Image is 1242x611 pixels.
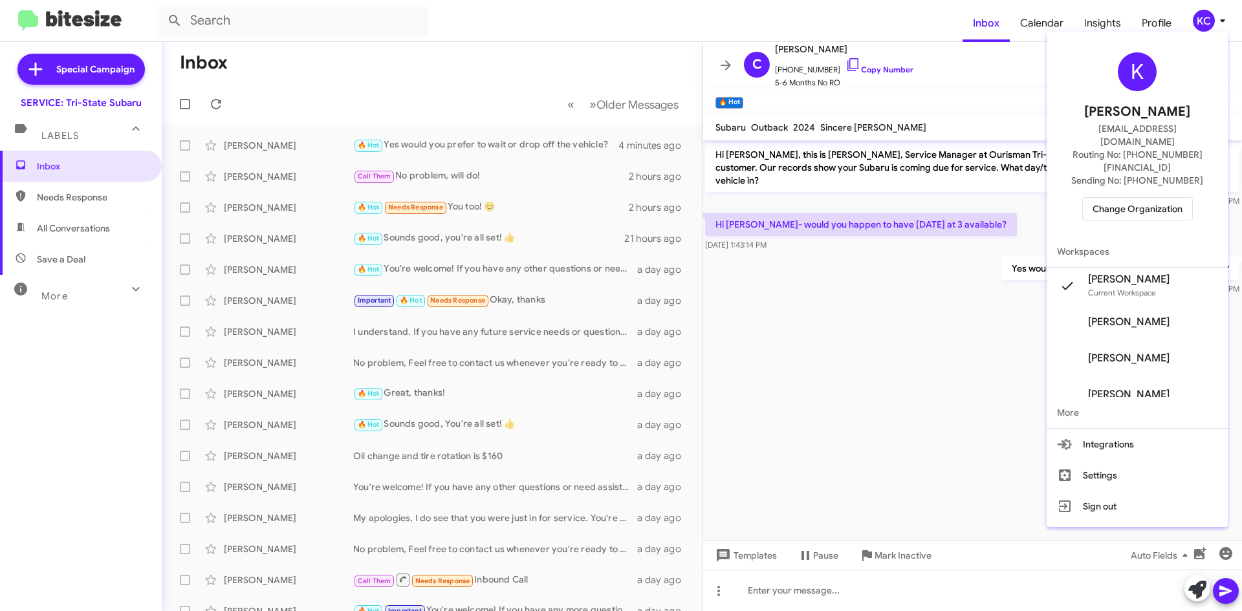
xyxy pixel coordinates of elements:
[1088,316,1170,328] span: [PERSON_NAME]
[1088,288,1156,297] span: Current Workspace
[1084,102,1190,122] span: [PERSON_NAME]
[1062,148,1212,174] span: Routing No: [PHONE_NUMBER][FINANCIAL_ID]
[1047,397,1228,428] span: More
[1093,198,1182,220] span: Change Organization
[1118,52,1157,91] div: K
[1047,429,1228,460] button: Integrations
[1047,460,1228,491] button: Settings
[1047,236,1228,267] span: Workspaces
[1071,174,1203,187] span: Sending No: [PHONE_NUMBER]
[1088,352,1170,365] span: [PERSON_NAME]
[1088,273,1170,286] span: [PERSON_NAME]
[1082,197,1193,220] button: Change Organization
[1062,122,1212,148] span: [EMAIL_ADDRESS][DOMAIN_NAME]
[1088,388,1170,401] span: [PERSON_NAME]
[1047,491,1228,522] button: Sign out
